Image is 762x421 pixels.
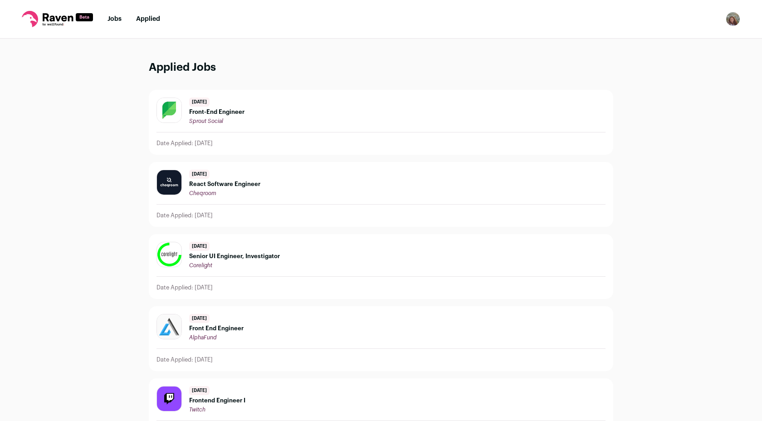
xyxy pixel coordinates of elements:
a: Applied [136,16,160,22]
a: Jobs [107,16,122,22]
span: Corelight [189,263,212,268]
button: Open dropdown [726,12,740,26]
span: [DATE] [189,170,210,179]
span: Cheqroom [189,191,216,196]
img: 69ee5be0295c489b79fa84311aa835448c5fba69f8b725d434ec2fae0e22c103.jpg [157,387,181,411]
span: [DATE] [189,314,210,323]
span: AlphaFund [189,335,216,340]
p: Date Applied: [DATE] [156,212,213,219]
img: 4df7329c8f8e62c67029b075bb5549167265cc499e0d42bafcae13a590f9710e.png [157,242,181,267]
a: [DATE] Senior UI Engineer, Investigator Corelight Date Applied: [DATE] [149,235,613,299]
span: Frontend Engineer I [189,397,245,404]
span: Sprout Social [189,118,223,124]
img: 2d95ece35489d5fb58d5452e86ad7e8138dc1cb30aa8d8084f52a43977d2958c.jpg [157,170,181,195]
a: [DATE] Front-End Engineer Sprout Social Date Applied: [DATE] [149,90,613,154]
span: [DATE] [189,98,210,107]
img: 78abf86bae6893f9a21023ec089c2f3dc074d27dcd4bd123f8aeb2e142e52420.jpg [157,98,181,122]
a: [DATE] Front End Engineer AlphaFund Date Applied: [DATE] [149,307,613,371]
span: Front-End Engineer [189,108,244,116]
span: Front End Engineer [189,325,244,332]
p: Date Applied: [DATE] [156,284,213,291]
span: Senior UI Engineer, Investigator [189,253,280,260]
p: Date Applied: [DATE] [156,140,213,147]
span: [DATE] [189,242,210,251]
span: React Software Engineer [189,181,260,188]
h1: Applied Jobs [149,60,613,75]
a: [DATE] React Software Engineer Cheqroom Date Applied: [DATE] [149,162,613,226]
img: 11655950-medium_jpg [726,12,740,26]
p: Date Applied: [DATE] [156,356,213,363]
img: 4f0126eb2b3206ad3c7d170e65702538e1cec0eba54fdea6c3485fa8eb93394d.jpg [157,314,181,339]
span: [DATE] [189,386,210,395]
span: Twitch [189,407,205,412]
